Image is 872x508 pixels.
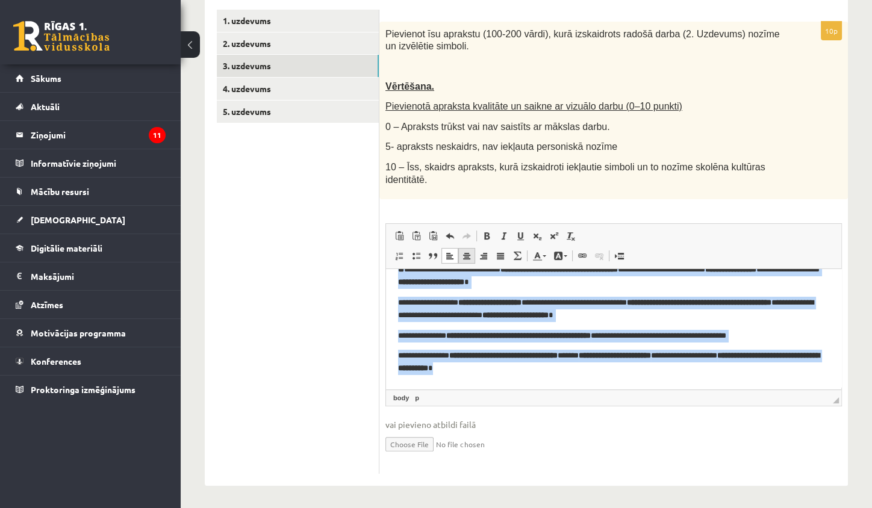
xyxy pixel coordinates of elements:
a: Элемент body [391,392,411,403]
a: Informatīvie ziņojumi [16,149,166,177]
span: Перетащите для изменения размера [833,397,839,403]
a: Отменить (⌘+Z) [441,228,458,244]
span: Proktoringa izmēģinājums [31,384,135,395]
a: По правому краю [475,248,492,264]
a: Digitālie materiāli [16,234,166,262]
a: Цвет текста [529,248,550,264]
a: Подстрочный индекс [529,228,546,244]
a: Proktoringa izmēģinājums [16,376,166,403]
span: 10 – Īss, skaidrs apraksts, kurā izskaidroti iekļautie simboli un to nozīme skolēna kultūras iden... [385,162,765,185]
a: Вставить/Редактировать ссылку (⌘+K) [574,248,591,264]
a: Konferences [16,347,166,375]
a: Ziņojumi11 [16,121,166,149]
a: [DEMOGRAPHIC_DATA] [16,206,166,234]
a: Mācību resursi [16,178,166,205]
a: Maksājumi [16,262,166,290]
a: По левому краю [441,248,458,264]
a: Motivācijas programma [16,319,166,347]
a: Цвет фона [550,248,571,264]
a: Вставить / удалить нумерованный список [391,248,408,264]
span: Konferences [31,356,81,367]
span: Sākums [31,73,61,84]
a: Элемент p [413,392,422,403]
i: 11 [149,127,166,143]
span: Atzīmes [31,299,63,310]
a: Убрать ссылку [591,248,608,264]
span: Motivācijas programma [31,327,126,338]
a: Вставить из Word [425,228,441,244]
span: Pievienot īsu aprakstu (100-200 vārdi), kurā izskaidrots radošā darba (2. Uzdevums) nozīme un izv... [385,29,780,52]
span: Mācību resursi [31,186,89,197]
a: Rīgas 1. Tālmācības vidusskola [13,21,110,51]
span: Pievienotā apraksta kvalitāte un saikne ar vizuālo darbu (0–10 punkti) [385,101,682,111]
a: 1. uzdevums [217,10,379,32]
legend: Ziņojumi [31,121,166,149]
a: Вставить разрыв страницы для печати [611,248,628,264]
a: Atzīmes [16,291,166,318]
legend: Maksājumi [31,262,166,290]
legend: Informatīvie ziņojumi [31,149,166,177]
span: Aktuāli [31,101,60,112]
a: Sākums [16,64,166,92]
span: vai pievieno atbildi failā [385,418,842,431]
span: Vērtēšana. [385,81,434,91]
a: 3. uzdevums [217,55,379,77]
a: Вставить (⌘+V) [391,228,408,244]
span: [DEMOGRAPHIC_DATA] [31,214,125,225]
a: Курсив (⌘+I) [495,228,512,244]
span: 5- apraksts neskaidrs, nav iekļauta personiskā nozīme [385,141,617,152]
a: 2. uzdevums [217,33,379,55]
p: 10p [821,21,842,40]
a: Полужирный (⌘+B) [478,228,495,244]
iframe: Визуальный текстовый редактор, wiswyg-editor-user-answer-47434001093040 [386,267,841,387]
a: Подчеркнутый (⌘+U) [512,228,529,244]
a: Вставить / удалить маркированный список [408,248,425,264]
a: 5. uzdevums [217,101,379,123]
a: Математика [509,248,526,264]
a: Aktuāli [16,93,166,120]
a: Повторить (⌘+Y) [458,228,475,244]
a: Цитата [425,248,441,264]
a: По центру [458,248,475,264]
span: 0 – Apraksts trūkst vai nav saistīts ar mākslas darbu. [385,122,610,132]
a: 4. uzdevums [217,78,379,100]
a: Надстрочный индекс [546,228,562,244]
a: Вставить только текст (⌘+⌥+⇧+V) [408,228,425,244]
span: Digitālie materiāli [31,243,102,253]
a: Убрать форматирование [562,228,579,244]
a: По ширине [492,248,509,264]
